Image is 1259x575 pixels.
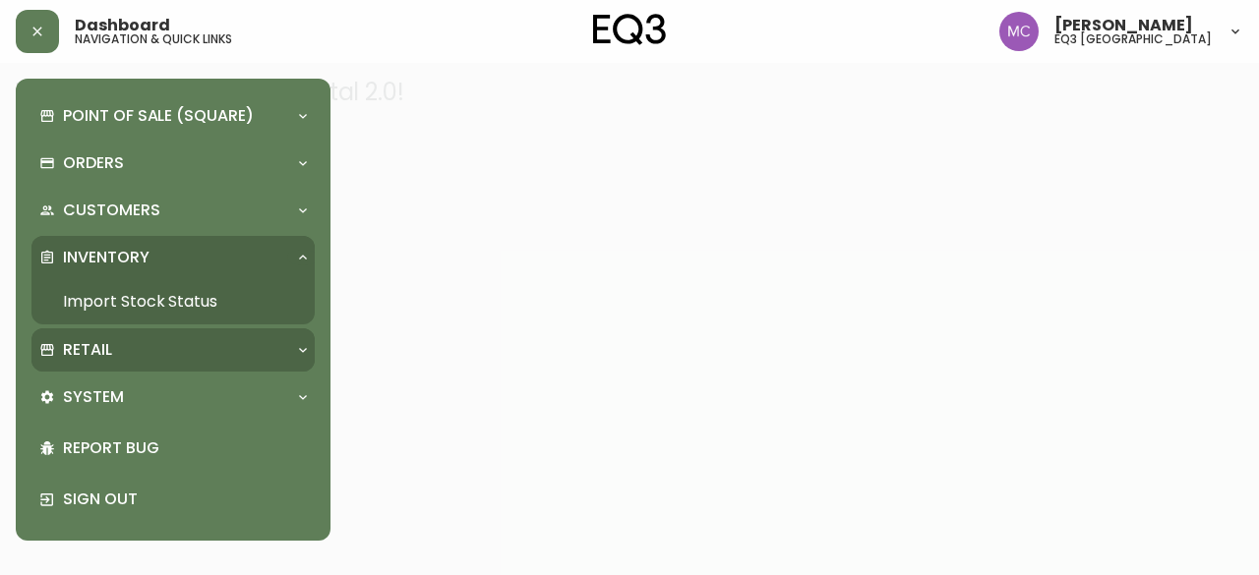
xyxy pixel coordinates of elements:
[1054,18,1193,33] span: [PERSON_NAME]
[75,18,170,33] span: Dashboard
[63,200,160,221] p: Customers
[31,236,315,279] div: Inventory
[63,152,124,174] p: Orders
[31,328,315,372] div: Retail
[63,437,307,459] p: Report Bug
[63,105,254,127] p: Point of Sale (Square)
[593,14,666,45] img: logo
[31,94,315,138] div: Point of Sale (Square)
[63,247,150,268] p: Inventory
[31,375,315,419] div: System
[63,386,124,408] p: System
[999,12,1039,51] img: 6dbdb61c5655a9a555815750a11666cc
[31,189,315,232] div: Customers
[31,423,315,474] div: Report Bug
[31,474,315,525] div: Sign Out
[31,142,315,185] div: Orders
[63,489,307,510] p: Sign Out
[1054,33,1212,45] h5: eq3 [GEOGRAPHIC_DATA]
[31,279,315,324] a: Import Stock Status
[75,33,232,45] h5: navigation & quick links
[63,339,112,361] p: Retail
